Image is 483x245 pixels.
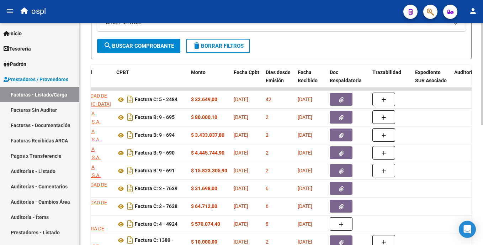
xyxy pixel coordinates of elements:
[234,132,248,138] span: [DATE]
[4,75,68,83] span: Prestadores / Proveedores
[454,69,475,75] span: Auditoria
[191,97,217,102] strong: $ 32.649,00
[298,203,312,209] span: [DATE]
[298,132,312,138] span: [DATE]
[191,69,206,75] span: Monto
[234,239,248,245] span: [DATE]
[135,132,175,138] strong: Factura B: 9 - 694
[191,203,217,209] strong: $ 64.712,00
[191,168,227,173] strong: $ 15.823.305,90
[263,65,295,96] datatable-header-cell: Días desde Emisión
[126,218,135,230] i: Descargar documento
[298,239,312,245] span: [DATE]
[459,221,476,238] div: Open Intercom Messenger
[231,65,263,96] datatable-header-cell: Fecha Cpbt
[135,150,175,156] strong: Factura B: 9 - 690
[330,69,362,83] span: Doc Respaldatoria
[372,69,401,75] span: Trazabilidad
[234,221,248,227] span: [DATE]
[126,147,135,158] i: Descargar documento
[234,203,248,209] span: [DATE]
[298,186,312,191] span: [DATE]
[191,132,224,138] strong: $ 3.433.837,80
[266,97,271,102] span: 42
[298,97,312,102] span: [DATE]
[266,114,269,120] span: 2
[298,150,312,156] span: [DATE]
[192,43,244,49] span: Borrar Filtros
[298,168,312,173] span: [DATE]
[327,65,370,96] datatable-header-cell: Doc Respaldatoria
[113,65,188,96] datatable-header-cell: CPBT
[191,150,224,156] strong: $ 4.445.744,90
[234,186,248,191] span: [DATE]
[103,43,174,49] span: Buscar Comprobante
[135,115,175,120] strong: Factura B: 9 - 695
[126,183,135,194] i: Descargar documento
[6,7,14,15] mat-icon: menu
[298,69,318,83] span: Fecha Recibido
[191,239,217,245] strong: $ 10.000,00
[266,239,269,245] span: 2
[469,7,477,15] mat-icon: person
[370,65,412,96] datatable-header-cell: Trazabilidad
[4,45,31,53] span: Tesorería
[266,203,269,209] span: 6
[31,4,46,19] span: ospl
[266,221,269,227] span: 8
[234,114,248,120] span: [DATE]
[234,97,248,102] span: [DATE]
[412,65,451,96] datatable-header-cell: Expediente SUR Asociado
[266,69,291,83] span: Días desde Emisión
[135,186,177,192] strong: Factura C: 2 - 7639
[126,200,135,212] i: Descargar documento
[126,129,135,141] i: Descargar documento
[415,69,447,83] span: Expediente SUR Asociado
[234,168,248,173] span: [DATE]
[135,204,177,209] strong: Factura C: 2 - 7638
[298,114,312,120] span: [DATE]
[191,221,220,227] strong: $ 570.074,40
[192,41,201,50] mat-icon: delete
[126,94,135,105] i: Descargar documento
[191,114,217,120] strong: $ 80.000,10
[266,168,269,173] span: 2
[135,168,175,174] strong: Factura B: 9 - 691
[266,132,269,138] span: 2
[191,186,217,191] strong: $ 31.698,00
[135,97,177,103] strong: Factura C: 5 - 2484
[266,150,269,156] span: 2
[116,69,129,75] span: CPBT
[4,30,22,37] span: Inicio
[135,221,177,227] strong: Factura C: 4 - 4924
[295,65,327,96] datatable-header-cell: Fecha Recibido
[126,165,135,176] i: Descargar documento
[266,186,269,191] span: 6
[4,60,26,68] span: Padrón
[186,39,250,53] button: Borrar Filtros
[103,41,112,50] mat-icon: search
[298,221,312,227] span: [DATE]
[234,69,259,75] span: Fecha Cpbt
[188,65,231,96] datatable-header-cell: Monto
[234,150,248,156] span: [DATE]
[126,111,135,123] i: Descargar documento
[97,39,180,53] button: Buscar Comprobante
